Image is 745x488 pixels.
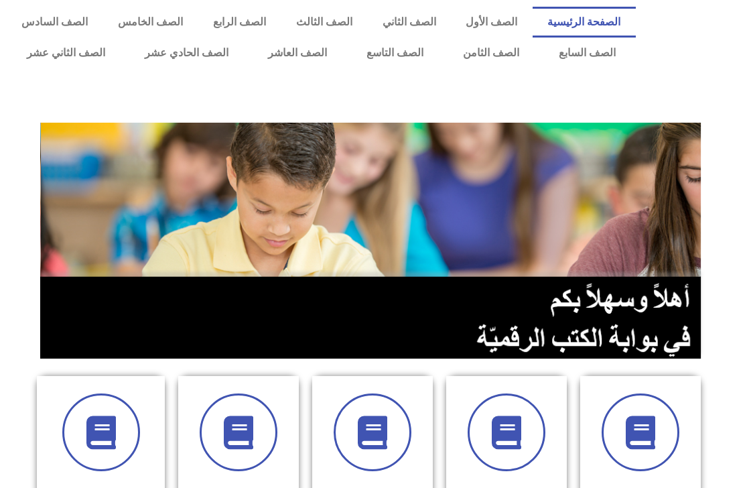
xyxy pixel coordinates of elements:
[198,7,281,38] a: الصف الرابع
[7,7,103,38] a: الصف السادس
[281,7,367,38] a: الصف الثالث
[533,7,636,38] a: الصفحة الرئيسية
[346,38,443,68] a: الصف التاسع
[103,7,198,38] a: الصف الخامس
[451,7,533,38] a: الصف الأول
[443,38,539,68] a: الصف الثامن
[7,38,125,68] a: الصف الثاني عشر
[248,38,346,68] a: الصف العاشر
[125,38,248,68] a: الصف الحادي عشر
[539,38,635,68] a: الصف السابع
[367,7,451,38] a: الصف الثاني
